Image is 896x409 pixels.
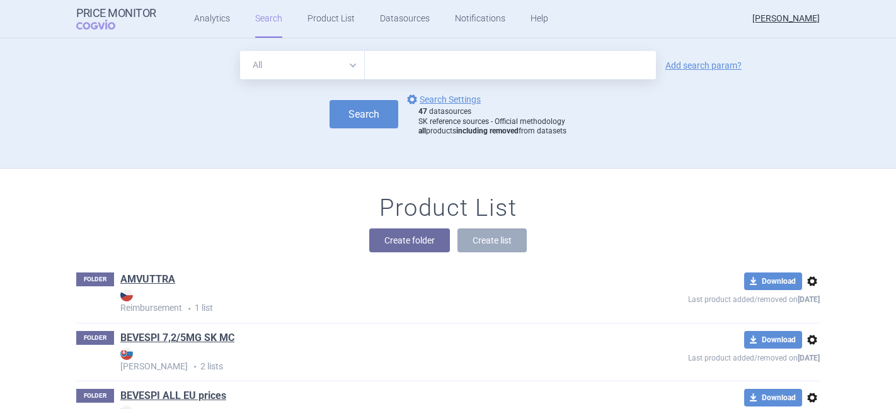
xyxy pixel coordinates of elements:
[76,331,114,345] p: FOLDER
[418,107,427,116] strong: 47
[456,126,519,135] strong: including removed
[120,272,175,286] a: AMVUTTRA
[330,100,398,128] button: Search
[597,349,820,364] p: Last product added/removed on
[120,347,597,371] strong: [PERSON_NAME]
[418,107,566,137] div: datasources SK reference sources - Official methodology products from datasets
[188,361,200,373] i: •
[120,347,597,373] p: 2 lists
[120,289,597,315] p: 1 list
[120,389,226,405] h1: BEVESPI ALL EU prices
[798,295,820,304] strong: [DATE]
[76,389,114,403] p: FOLDER
[120,289,597,313] strong: Reimbursement
[120,289,133,301] img: CZ
[76,7,156,20] strong: Price Monitor
[798,354,820,362] strong: [DATE]
[76,272,114,286] p: FOLDER
[457,228,527,252] button: Create list
[597,290,820,306] p: Last product added/removed on
[120,347,133,360] img: SK
[744,272,802,290] button: Download
[182,303,195,315] i: •
[120,272,175,289] h1: AMVUTTRA
[379,194,517,223] h1: Product List
[369,228,450,252] button: Create folder
[120,389,226,403] a: BEVESPI ALL EU prices
[120,331,234,345] a: BEVESPI 7,2/5MG SK MC
[120,331,234,347] h1: BEVESPI 7,2/5MG SK MC
[76,7,156,31] a: Price MonitorCOGVIO
[744,331,802,349] button: Download
[744,389,802,406] button: Download
[405,92,481,107] a: Search Settings
[665,61,742,70] a: Add search param?
[76,20,133,30] span: COGVIO
[418,126,426,135] strong: all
